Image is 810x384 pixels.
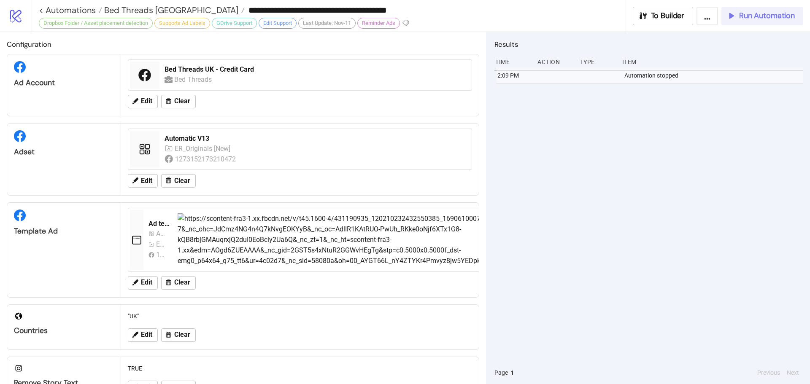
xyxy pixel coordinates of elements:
[537,54,573,70] div: Action
[156,250,167,260] div: 1273152173210472
[165,134,467,143] div: Automatic V13
[697,7,718,25] button: ...
[141,177,152,185] span: Edit
[141,279,152,286] span: Edit
[174,74,214,85] div: Bed Threads
[174,331,190,338] span: Clear
[494,39,803,50] h2: Results
[175,143,232,154] div: ER_Originals [New]
[156,228,167,239] div: Automatic V3
[624,67,805,83] div: Automation stopped
[128,95,158,108] button: Edit
[161,276,196,290] button: Clear
[212,18,257,29] div: GDrive Support
[621,54,803,70] div: Item
[14,78,114,88] div: Ad Account
[497,67,533,83] div: 2:09 PM
[755,368,783,377] button: Previous
[124,360,475,376] div: TRUE
[508,368,516,377] button: 1
[14,226,114,236] div: Template Ad
[154,18,210,29] div: Supports Ad Labels
[124,308,475,324] div: "UK"
[174,97,190,105] span: Clear
[174,177,190,185] span: Clear
[141,331,152,338] span: Edit
[579,54,616,70] div: Type
[494,54,531,70] div: Time
[165,65,467,74] div: Bed Threads UK - Credit Card
[39,6,102,14] a: < Automations
[128,328,158,342] button: Edit
[148,219,171,228] div: Ad template UK - Kitchn
[14,147,114,157] div: Adset
[178,213,652,266] img: https://scontent-fra3-1.xx.fbcdn.net/v/t45.1600-4/431190935_120210232432550385_169061000797386755...
[161,328,196,342] button: Clear
[357,18,400,29] div: Reminder Ads
[298,18,356,29] div: Last Update: Nov-11
[14,326,114,336] div: Countries
[494,368,508,377] span: Page
[633,7,694,25] button: To Builder
[174,279,190,286] span: Clear
[141,97,152,105] span: Edit
[7,39,479,50] h2: Configuration
[784,368,802,377] button: Next
[651,11,685,21] span: To Builder
[128,276,158,290] button: Edit
[721,7,803,25] button: Run Automation
[175,154,237,164] div: 1273152173210472
[102,6,245,14] a: Bed Threads [GEOGRAPHIC_DATA]
[161,95,196,108] button: Clear
[128,174,158,188] button: Edit
[102,5,238,16] span: Bed Threads [GEOGRAPHIC_DATA]
[156,239,167,250] div: ER_Originals [New]
[39,18,153,29] div: Dropbox Folder / Asset placement detection
[161,174,196,188] button: Clear
[259,18,297,29] div: Edit Support
[739,11,795,21] span: Run Automation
